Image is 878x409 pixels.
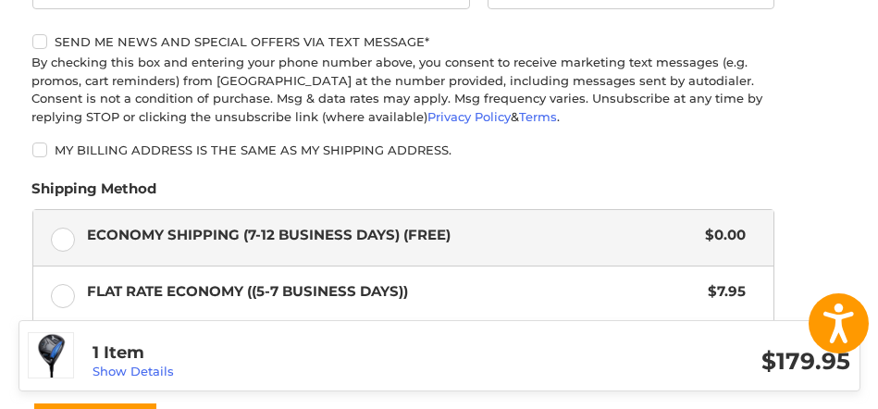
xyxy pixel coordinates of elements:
h3: 1 Item [93,342,472,364]
h3: $179.95 [471,347,850,376]
iframe: Google Customer Reviews [725,359,878,409]
span: $0.00 [697,225,747,246]
label: Send me news and special offers via text message* [32,34,774,49]
legend: Shipping Method [32,179,157,208]
span: Flat Rate Economy ((5-7 Business Days)) [87,281,699,303]
span: Economy Shipping (7-12 Business Days) (Free) [87,225,697,246]
span: $7.95 [699,281,747,303]
div: By checking this box and entering your phone number above, you consent to receive marketing text ... [32,54,774,126]
img: Mizuno ST-MAX 230 Fairway Wood [29,333,73,378]
a: Show Details [93,364,174,378]
a: Terms [520,109,558,124]
label: My billing address is the same as my shipping address. [32,143,774,157]
a: Privacy Policy [428,109,512,124]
